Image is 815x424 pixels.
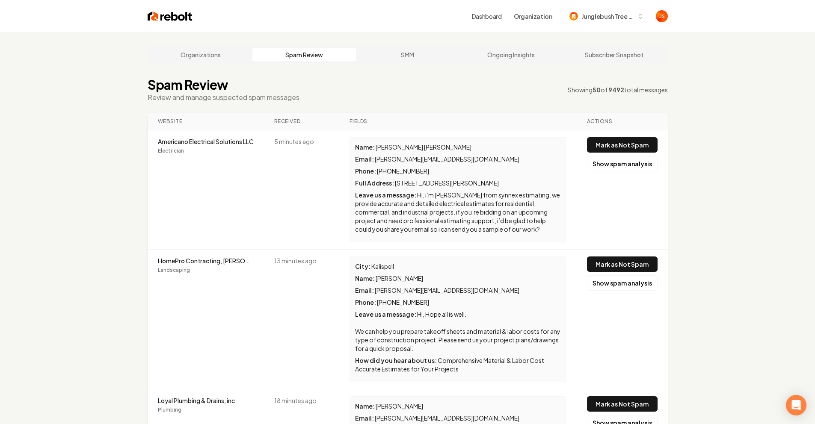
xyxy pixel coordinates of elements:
[377,298,429,306] span: [PHONE_NUMBER]
[563,48,666,62] a: Subscriber Snapshot
[587,256,658,272] button: Mark as Not Spam
[587,275,658,291] button: Show spam analysis
[509,9,557,24] button: Organization
[355,191,416,199] span: Leave us a message :
[587,396,658,412] button: Mark as Not Spam
[158,137,254,146] span: Americano Electrical Solutions LLC
[148,92,299,103] p: Review and manage suspected spam messages
[656,10,668,22] button: Open user button
[356,48,459,62] a: SMM
[587,156,658,171] button: Show spam analysis
[376,274,423,282] span: [PERSON_NAME]
[274,396,329,405] div: 18 minutes ago
[252,48,356,62] a: Spam Review
[395,179,499,187] span: [STREET_ADDRESS][PERSON_NAME]
[158,267,254,274] span: Landscaping
[355,356,437,364] span: How did you hear about us :
[158,256,254,265] span: HomePro Contracting, Handyman Dallas, Licensed General Contractors in Dallas.
[376,143,471,151] span: [PERSON_NAME] [PERSON_NAME]
[355,310,416,318] span: Leave us a message :
[355,310,561,352] span: Hi, Hope all is well. We can help you prepare takeoff sheets and material & labor costs for any t...
[375,414,519,422] span: [PERSON_NAME][EMAIL_ADDRESS][DOMAIN_NAME]
[149,48,253,62] a: Organizations
[375,155,519,163] span: [PERSON_NAME][EMAIL_ADDRESS][DOMAIN_NAME]
[158,396,254,405] span: Loyal Plumbing & Drains, inc
[375,286,519,294] span: [PERSON_NAME][EMAIL_ADDRESS][DOMAIN_NAME]
[264,113,339,130] th: Received
[355,179,394,187] span: Full Address :
[568,85,668,94] div: Showing of total messages
[577,113,668,130] th: Actions
[355,402,375,410] span: Name :
[148,77,299,92] h1: Spam Review
[355,191,561,233] span: Hi, i’m [PERSON_NAME] from synnex estimating. we provide accurate and detailed electrical estimat...
[355,167,376,175] span: Phone :
[371,262,394,270] span: Kalispell
[355,298,376,306] span: Phone :
[355,262,370,270] span: City :
[656,10,668,22] img: James Shamoun
[274,137,329,146] div: 5 minutes ago
[472,12,502,21] a: Dashboard
[148,113,264,130] th: Website
[355,143,375,151] span: Name :
[148,10,193,22] img: Rebolt Logo
[339,113,577,130] th: Fields
[355,356,545,373] span: Comprehensive Material & Labor Cost Accurate Estimates for Your Projects
[158,406,254,413] span: Plumbing
[158,147,254,154] span: Electrician
[376,402,423,410] span: [PERSON_NAME]
[459,48,563,62] a: Ongoing Insights
[587,137,658,153] button: Mark as Not Spam
[274,256,329,265] div: 13 minutes ago
[608,86,624,94] span: 9492
[786,395,806,415] div: Open Intercom Messenger
[355,286,374,294] span: Email :
[355,274,375,282] span: Name :
[593,86,601,94] span: 50
[377,167,429,175] span: [PHONE_NUMBER]
[355,414,374,422] span: Email :
[569,12,578,21] img: Junglebush Tree Services
[355,155,374,163] span: Email :
[581,12,634,21] span: Junglebush Tree Services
